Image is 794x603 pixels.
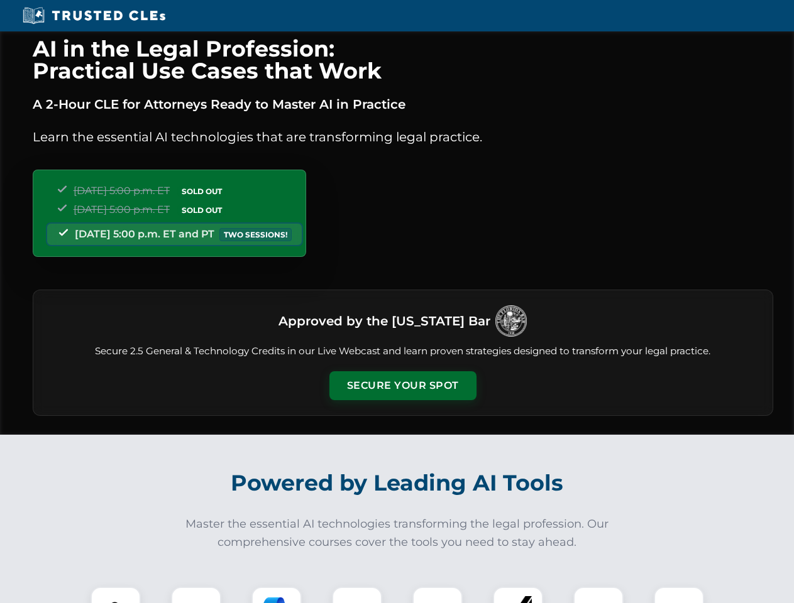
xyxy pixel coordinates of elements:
span: SOLD OUT [177,185,226,198]
span: SOLD OUT [177,204,226,217]
p: Learn the essential AI technologies that are transforming legal practice. [33,127,773,147]
img: Trusted CLEs [19,6,169,25]
p: Master the essential AI technologies transforming the legal profession. Our comprehensive courses... [177,515,617,551]
span: [DATE] 5:00 p.m. ET [74,204,170,215]
h2: Powered by Leading AI Tools [49,461,746,505]
span: [DATE] 5:00 p.m. ET [74,185,170,197]
h1: AI in the Legal Profession: Practical Use Cases that Work [33,38,773,82]
h3: Approved by the [US_STATE] Bar [278,310,490,332]
img: Logo [495,305,527,337]
p: Secure 2.5 General & Technology Credits in our Live Webcast and learn proven strategies designed ... [48,344,758,359]
p: A 2-Hour CLE for Attorneys Ready to Master AI in Practice [33,94,773,114]
button: Secure Your Spot [329,371,477,400]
